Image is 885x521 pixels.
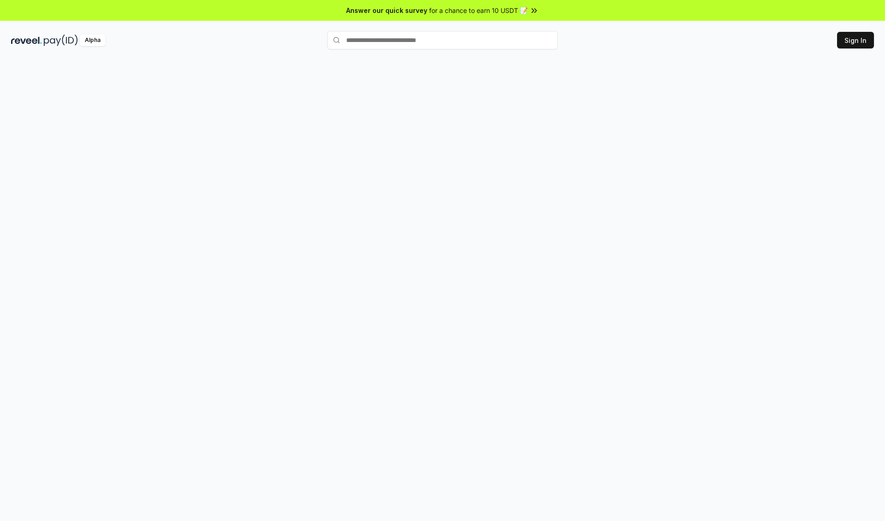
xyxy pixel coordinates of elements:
img: reveel_dark [11,35,42,46]
img: pay_id [44,35,78,46]
button: Sign In [837,32,874,48]
span: for a chance to earn 10 USDT 📝 [429,6,528,15]
span: Answer our quick survey [346,6,427,15]
div: Alpha [80,35,106,46]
